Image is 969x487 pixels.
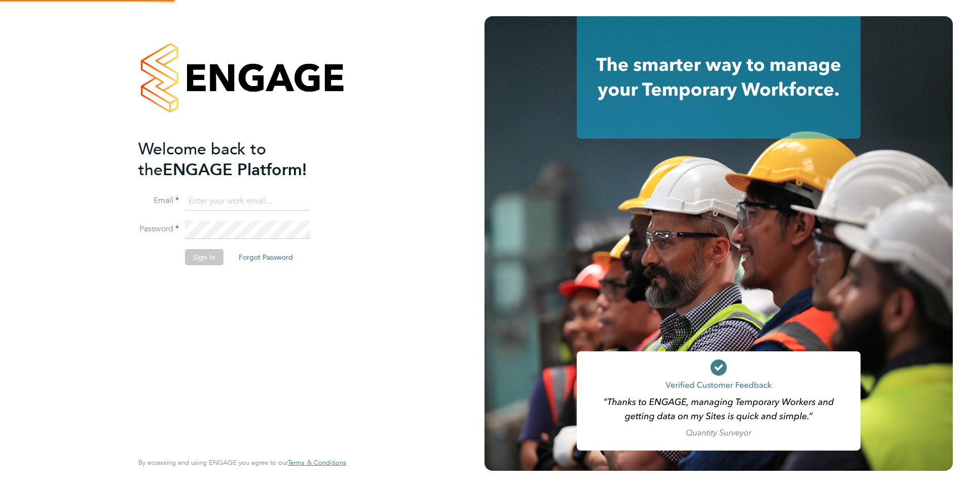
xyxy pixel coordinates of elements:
h2: ENGAGE Platform! [138,139,336,180]
span: Welcome back to the [138,139,266,180]
span: By accessing and using ENGAGE you agree to our [138,458,346,467]
input: Enter your work email... [185,192,310,211]
a: Terms & Conditions [288,459,346,467]
label: Email [138,195,179,206]
button: Forgot Password [231,249,301,265]
button: Sign In [185,249,223,265]
label: Password [138,224,179,234]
